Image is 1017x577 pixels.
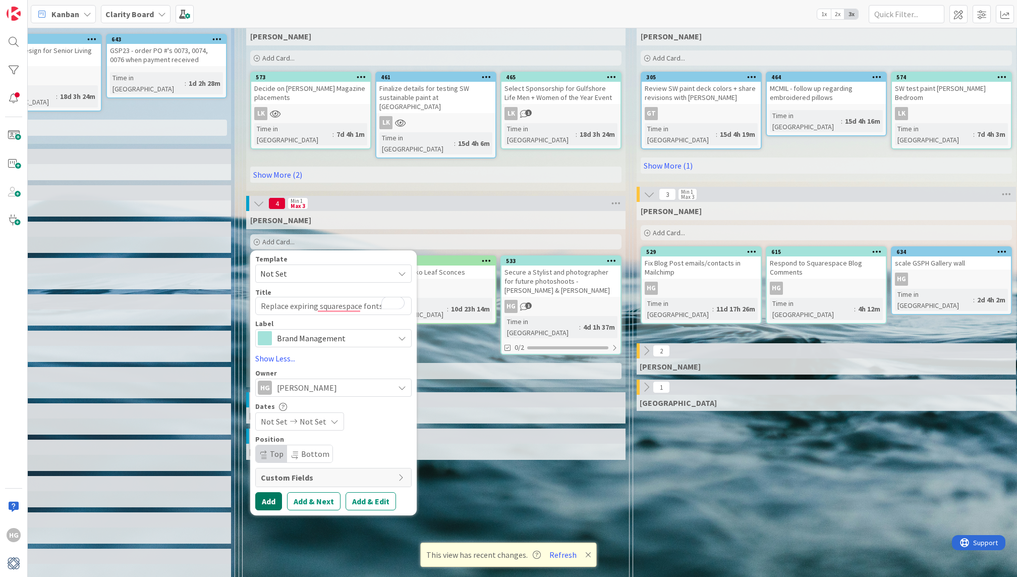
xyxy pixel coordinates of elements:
[525,302,532,309] span: 1
[277,331,389,345] span: Brand Management
[250,31,311,41] span: Lisa K.
[716,129,717,140] span: :
[895,289,973,311] div: Time in [GEOGRAPHIC_DATA]
[255,255,288,263] span: Template
[641,31,702,41] span: Lisa K.
[642,256,761,279] div: Fix Blog Post emails/contacts in Mailchimp
[250,167,621,183] a: Show More (2)
[896,74,1011,81] div: 574
[287,492,341,510] button: Add & Next
[770,110,841,132] div: Time in [GEOGRAPHIC_DATA]
[831,9,844,19] span: 2x
[892,73,1011,82] div: 574
[381,74,495,81] div: 461
[277,382,337,394] span: [PERSON_NAME]
[254,123,332,145] div: Time in [GEOGRAPHIC_DATA]
[892,73,1011,104] div: 574SW test paint [PERSON_NAME] Bedroom
[767,247,886,279] div: 615Respond to Squarespace Blog Comments
[334,129,367,140] div: 7d 4h 1m
[7,556,21,570] img: avatar
[642,107,761,120] div: GT
[504,123,576,145] div: Time in [GEOGRAPHIC_DATA]
[771,74,886,81] div: 464
[251,73,370,82] div: 573
[107,44,226,66] div: GSP23 - order PO #'s 0073, 0074, 0076 when payment received
[107,35,226,66] div: 643GSP23 - order PO #'s 0073, 0074, 0076 when payment received
[681,194,694,199] div: Max 3
[56,91,58,102] span: :
[973,129,975,140] span: :
[892,273,1011,286] div: HG
[381,257,495,265] div: 156
[332,129,334,140] span: :
[975,129,1008,140] div: 7d 4h 3m
[501,107,620,120] div: LK
[454,138,456,149] span: :
[641,158,1012,174] a: Show More (1)
[260,267,386,280] span: Not Set
[525,110,532,116] span: 1
[251,82,370,104] div: Decide on [PERSON_NAME] Magazine placements
[261,415,288,428] span: Not Set
[770,298,854,320] div: Time in [GEOGRAPHIC_DATA]
[892,107,1011,120] div: LK
[712,303,714,314] span: :
[379,116,392,129] div: LK
[842,116,883,127] div: 15d 4h 16m
[653,228,685,237] span: Add Card...
[896,248,1011,255] div: 634
[501,256,620,266] div: 533
[854,303,856,314] span: :
[261,471,393,484] span: Custom Fields
[291,198,303,203] div: Min 1
[376,73,495,82] div: 461
[653,345,670,357] span: 2
[579,322,581,333] span: :
[641,206,702,216] span: Hannah
[646,74,761,81] div: 305
[258,381,272,395] div: HG
[255,297,412,315] textarea: To enrich screen reader interactions, please activate Accessibility in Grammarly extension settings
[376,116,495,129] div: LK
[448,303,492,314] div: 10d 23h 14m
[645,282,658,295] div: HG
[251,73,370,104] div: 573Decide on [PERSON_NAME] Magazine placements
[255,320,273,327] span: Label
[817,9,831,19] span: 1x
[659,188,676,200] span: 3
[501,73,620,104] div: 465Select Sponsorship for Gulfshore Life Men + Women of the Year Event
[255,403,275,410] span: Dates
[376,73,495,113] div: 461Finalize details for testing SW sustainable paint at [GEOGRAPHIC_DATA]
[645,298,712,320] div: Time in [GEOGRAPHIC_DATA]
[255,436,284,443] span: Position
[300,415,326,428] span: Not Set
[515,342,524,353] span: 0/2
[767,282,886,295] div: HG
[185,78,186,89] span: :
[504,316,579,338] div: Time in [GEOGRAPHIC_DATA]
[51,8,79,20] span: Kanban
[714,303,758,314] div: 11d 17h 26m
[249,447,326,457] span: Devon
[251,107,370,120] div: LK
[105,9,154,19] b: Clarity Board
[717,129,758,140] div: 15d 4h 19m
[254,107,267,120] div: LK
[21,2,46,14] span: Support
[501,73,620,82] div: 465
[892,247,1011,270] div: 634scale GSPH Gallery wall
[767,82,886,104] div: MCMIL - follow up regarding embroidered pillows
[767,247,886,256] div: 615
[255,370,277,377] span: Owner
[506,257,620,265] div: 533
[646,248,761,255] div: 529
[767,73,886,104] div: 464MCMIL - follow up regarding embroidered pillows
[255,492,282,510] button: Add
[681,189,693,194] div: Min 1
[767,256,886,279] div: Respond to Squarespace Blog Comments
[653,381,670,393] span: 1
[255,288,271,297] label: Title
[892,247,1011,256] div: 634
[645,107,658,120] div: GT
[504,107,518,120] div: LK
